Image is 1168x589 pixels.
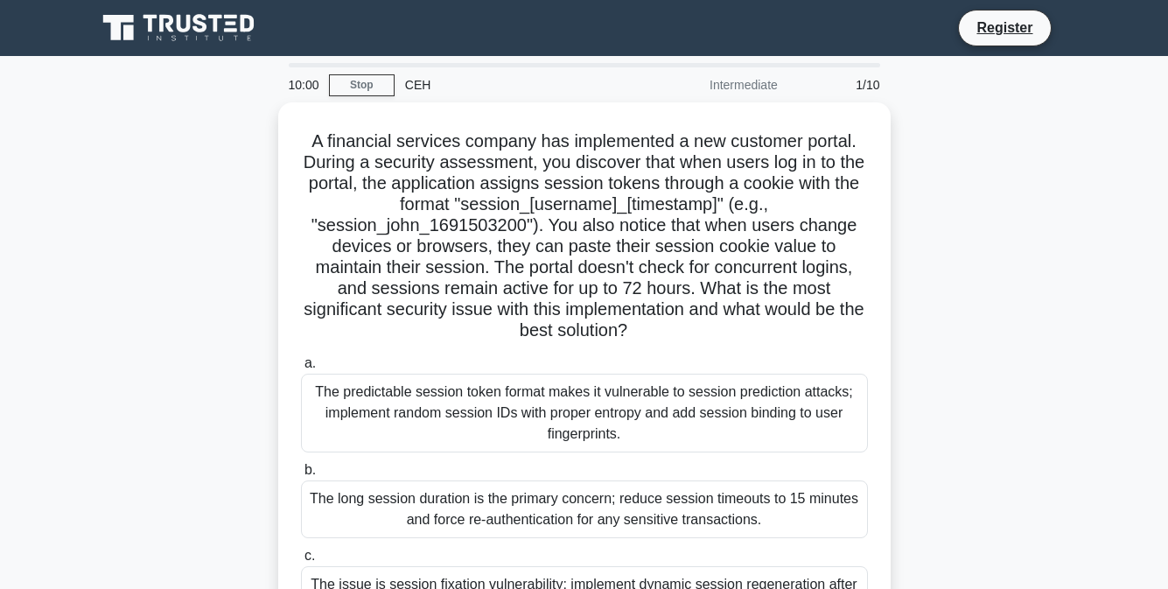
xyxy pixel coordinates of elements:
a: Stop [329,74,395,96]
h5: A financial services company has implemented a new customer portal. During a security assessment,... [299,130,870,342]
div: 10:00 [278,67,329,102]
div: The long session duration is the primary concern; reduce session timeouts to 15 minutes and force... [301,480,868,538]
a: Register [966,17,1043,39]
div: Intermediate [635,67,788,102]
div: CEH [395,67,635,102]
span: c. [304,548,315,563]
div: The predictable session token format makes it vulnerable to session prediction attacks; implement... [301,374,868,452]
span: a. [304,355,316,370]
div: 1/10 [788,67,891,102]
span: b. [304,462,316,477]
